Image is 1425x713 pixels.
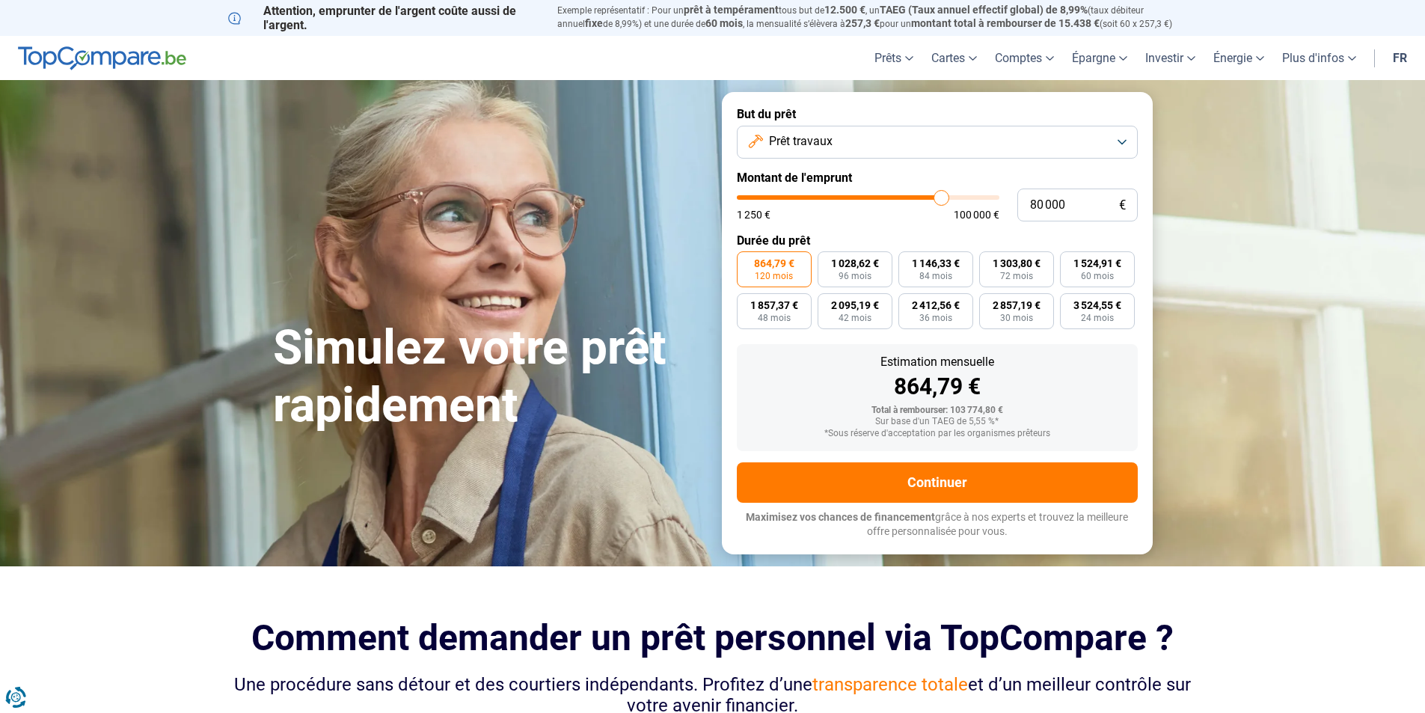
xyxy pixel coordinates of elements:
span: 60 mois [1081,272,1114,281]
span: 864,79 € [754,258,794,269]
span: 2 095,19 € [831,300,879,310]
span: transparence totale [812,674,968,695]
span: 257,3 € [845,17,880,29]
span: Maximisez vos chances de financement [746,511,935,523]
div: Estimation mensuelle [749,356,1126,368]
span: € [1119,199,1126,212]
span: 60 mois [705,17,743,29]
span: 42 mois [839,313,871,322]
a: Comptes [986,36,1063,80]
span: fixe [585,17,603,29]
h1: Simulez votre prêt rapidement [273,319,704,435]
span: TAEG (Taux annuel effectif global) de 8,99% [880,4,1088,16]
span: 2 412,56 € [912,300,960,310]
span: 2 857,19 € [993,300,1041,310]
span: 12.500 € [824,4,865,16]
div: 864,79 € [749,376,1126,398]
span: 48 mois [758,313,791,322]
span: 24 mois [1081,313,1114,322]
label: Durée du prêt [737,233,1138,248]
div: Sur base d'un TAEG de 5,55 %* [749,417,1126,427]
span: 1 146,33 € [912,258,960,269]
div: Total à rembourser: 103 774,80 € [749,406,1126,416]
span: 3 524,55 € [1073,300,1121,310]
span: 1 857,37 € [750,300,798,310]
p: Exemple représentatif : Pour un tous but de , un (taux débiteur annuel de 8,99%) et une durée de ... [557,4,1198,31]
span: montant total à rembourser de 15.438 € [911,17,1100,29]
span: 84 mois [919,272,952,281]
label: But du prêt [737,107,1138,121]
span: 72 mois [1000,272,1033,281]
span: 96 mois [839,272,871,281]
label: Montant de l'emprunt [737,171,1138,185]
button: Prêt travaux [737,126,1138,159]
p: grâce à nos experts et trouvez la meilleure offre personnalisée pour vous. [737,510,1138,539]
div: *Sous réserve d'acceptation par les organismes prêteurs [749,429,1126,439]
span: 120 mois [755,272,793,281]
a: Énergie [1204,36,1273,80]
span: 1 028,62 € [831,258,879,269]
a: Prêts [865,36,922,80]
span: 100 000 € [954,209,999,220]
a: Plus d'infos [1273,36,1365,80]
a: Cartes [922,36,986,80]
span: 36 mois [919,313,952,322]
span: 30 mois [1000,313,1033,322]
span: prêt à tempérament [684,4,779,16]
span: 1 303,80 € [993,258,1041,269]
a: Épargne [1063,36,1136,80]
h2: Comment demander un prêt personnel via TopCompare ? [228,617,1198,658]
span: 1 524,91 € [1073,258,1121,269]
a: Investir [1136,36,1204,80]
span: 1 250 € [737,209,770,220]
p: Attention, emprunter de l'argent coûte aussi de l'argent. [228,4,539,32]
img: TopCompare [18,46,186,70]
button: Continuer [737,462,1138,503]
a: fr [1384,36,1416,80]
span: Prêt travaux [769,133,833,150]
